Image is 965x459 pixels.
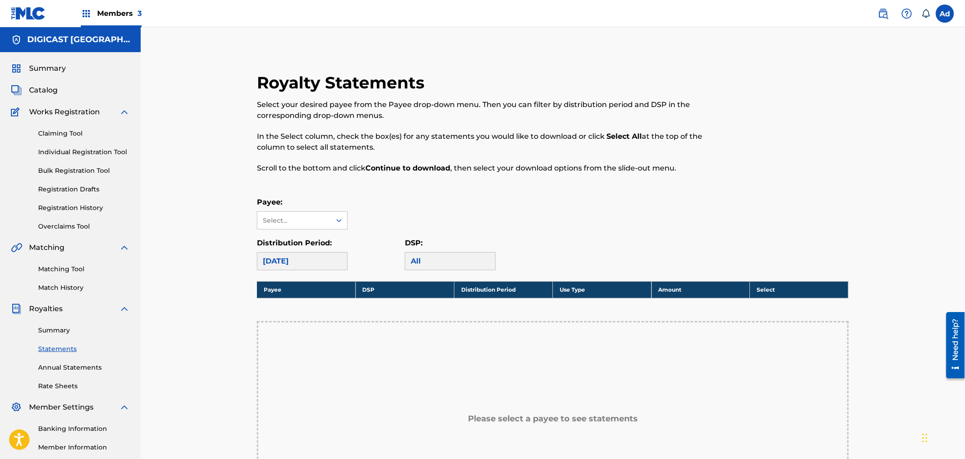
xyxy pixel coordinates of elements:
[11,242,22,253] img: Matching
[38,424,130,434] a: Banking Information
[11,63,66,74] a: SummarySummary
[936,5,954,23] div: User Menu
[38,166,130,176] a: Bulk Registration Tool
[11,85,22,96] img: Catalog
[38,203,130,213] a: Registration History
[38,129,130,138] a: Claiming Tool
[81,8,92,19] img: Top Rightsholders
[750,281,848,298] th: Select
[119,242,130,253] img: expand
[97,8,142,19] span: Members
[38,443,130,452] a: Member Information
[38,222,130,231] a: Overclaims Tool
[921,9,931,18] div: Notifications
[29,85,58,96] span: Catalog
[263,216,325,225] div: Select...
[11,85,58,96] a: CatalogCatalog
[38,381,130,391] a: Rate Sheets
[11,303,22,314] img: Royalties
[38,147,130,157] a: Individual Registration Tool
[454,281,553,298] th: Distribution Period
[11,7,46,20] img: MLC Logo
[257,99,713,121] p: Select your desired payee from the Payee drop-down menu. Then you can filter by distribution peri...
[355,281,454,298] th: DSP
[38,326,130,335] a: Summary
[38,344,130,354] a: Statements
[606,132,642,141] strong: Select All
[138,9,142,18] span: 3
[257,281,355,298] th: Payee
[651,281,750,298] th: Amount
[29,63,66,74] span: Summary
[898,5,916,23] div: Help
[11,63,22,74] img: Summary
[11,402,22,413] img: Member Settings
[27,34,130,45] h5: DIGICAST USA
[257,198,282,206] label: Payee:
[940,308,965,381] iframe: Resource Center
[29,303,63,314] span: Royalties
[38,264,130,274] a: Matching Tool
[29,402,94,413] span: Member Settings
[29,242,64,253] span: Matching
[38,283,130,293] a: Match History
[553,281,651,298] th: Use Type
[119,303,130,314] img: expand
[257,163,713,174] p: Scroll to the bottom and click , then select your download options from the slide-out menu.
[119,402,130,413] img: expand
[874,5,892,23] a: Public Search
[920,415,965,459] iframe: Chat Widget
[901,8,912,19] img: help
[257,131,713,153] p: In the Select column, check the box(es) for any statements you would like to download or click at...
[29,107,100,117] span: Works Registration
[11,34,22,45] img: Accounts
[257,239,332,247] label: Distribution Period:
[119,107,130,117] img: expand
[11,107,23,117] img: Works Registration
[38,185,130,194] a: Registration Drafts
[922,425,928,452] div: Drag
[38,363,130,372] a: Annual Statements
[468,414,638,424] h5: Please select a payee to see statements
[878,8,889,19] img: search
[257,73,429,93] h2: Royalty Statements
[365,164,450,172] strong: Continue to download
[405,239,423,247] label: DSP:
